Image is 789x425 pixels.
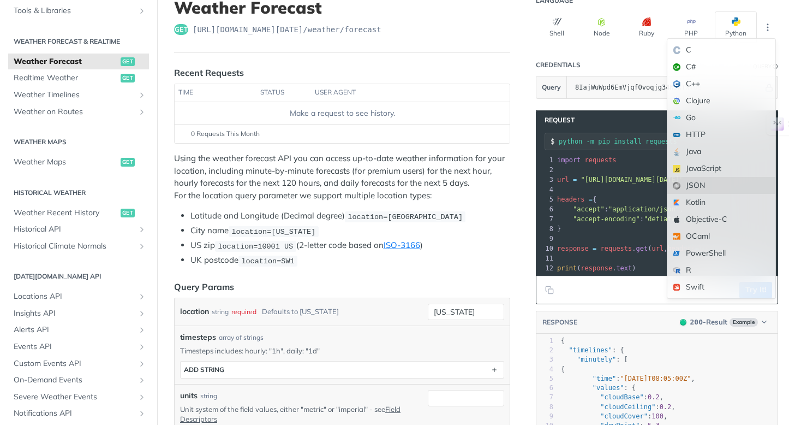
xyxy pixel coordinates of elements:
div: array of strings [219,333,264,343]
div: 8 [536,403,553,412]
div: 6 [536,204,555,214]
label: units [180,390,198,402]
a: Tools & LibrariesShow subpages for Tools & Libraries [8,3,149,19]
a: Realtime Weatherget [8,70,149,86]
span: "cloudCeiling" [600,403,655,411]
span: get [121,74,135,82]
span: "accept-encoding" [573,215,640,223]
button: Copy to clipboard [542,282,557,298]
span: 0 Requests This Month [191,129,260,139]
div: Swift [667,279,775,296]
span: "values" [593,384,624,392]
span: : [557,215,719,223]
div: Clojure [667,92,775,109]
div: C [667,42,775,58]
div: HTTP [667,126,775,143]
div: PowerShell [667,245,775,262]
span: "cloudCover" [600,412,648,420]
span: response [581,264,612,272]
div: 4 [536,185,555,194]
button: Node [581,11,623,43]
span: 100 [651,412,664,420]
span: "timelines" [569,346,612,354]
a: Weather TimelinesShow subpages for Weather Timelines [8,87,149,103]
span: location=[US_STATE] [231,227,315,235]
span: "deflate, gzip, br" [644,215,719,223]
span: import [557,156,581,164]
h2: [DATE][DOMAIN_NAME] API [8,271,149,281]
span: : { [561,384,636,392]
span: url [557,176,569,184]
p: Using the weather forecast API you can access up-to-date weather information for your location, i... [174,152,510,202]
div: required [231,304,256,320]
button: More Languages [760,19,776,36]
button: Show subpages for Severe Weather Events [138,393,146,402]
button: Show subpages for Alerts API [138,326,146,334]
div: Defaults to [US_STATE] [262,304,339,320]
span: get [174,24,188,35]
span: Severe Weather Events [14,392,135,403]
button: Show subpages for Custom Events API [138,359,146,368]
span: 0.2 [660,403,672,411]
button: Show subpages for Weather on Routes [138,108,146,116]
span: requests [601,245,632,252]
span: "application/json" [608,205,679,213]
a: Insights APIShow subpages for Insights API [8,305,149,322]
span: print [557,264,577,272]
span: response [557,245,589,252]
div: 2 [536,346,553,355]
span: Alerts API [14,324,135,335]
span: requests [585,156,617,164]
span: Locations API [14,291,135,302]
div: 9 [536,234,555,244]
th: user agent [311,84,488,102]
span: location=[GEOGRAPHIC_DATA] [348,212,463,221]
span: "minutely" [577,356,616,363]
a: Notifications APIShow subpages for Notifications API [8,405,149,422]
h2: Weather Forecast & realtime [8,37,149,46]
div: 7 [536,393,553,402]
span: Weather Forecast [14,56,118,67]
div: 5 [536,374,553,383]
th: time [175,84,256,102]
a: ISO-3166 [384,240,420,250]
div: JavaScript [667,160,775,177]
span: https://api.tomorrow.io/v4/weather/forecast [193,24,381,35]
p: Unit system of the field values, either "metric" or "imperial" - see [180,404,423,424]
button: Ruby [625,11,667,43]
span: : [ [561,356,628,363]
span: Weather on Routes [14,107,135,117]
span: "[DATE]T08:05:00Z" [620,375,691,382]
div: Credentials [536,61,581,69]
input: Request instructions [559,138,769,145]
li: UK postcode [190,254,510,267]
span: get [121,57,135,66]
span: text [616,264,632,272]
span: location=10001 US [218,242,293,250]
div: 1 [536,337,553,346]
button: Show subpages for Tools & Libraries [138,7,146,15]
div: 3 [536,355,553,364]
div: 5 [536,194,555,204]
button: 200200-ResultExample [674,317,772,328]
div: 12 [536,263,555,273]
div: OCaml [667,228,775,245]
span: = [573,176,577,184]
div: 9 [536,412,553,421]
span: : { [561,346,624,354]
button: Shell [536,11,578,43]
span: Notifications API [14,408,135,419]
p: Timesteps includes: hourly: "1h", daily: "1d" [180,346,504,356]
button: Python [715,11,757,43]
span: = [589,196,593,203]
span: ( . ) [557,264,636,272]
button: ADD string [181,362,504,378]
a: Locations APIShow subpages for Locations API [8,288,149,305]
span: Realtime Weather [14,73,118,84]
span: Query [542,82,561,92]
button: PHP [670,11,712,43]
button: Show subpages for Historical Climate Normals [138,242,146,251]
li: Latitude and Longitude (Decimal degree) [190,210,510,222]
span: } [557,225,561,233]
li: City name [190,225,510,237]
